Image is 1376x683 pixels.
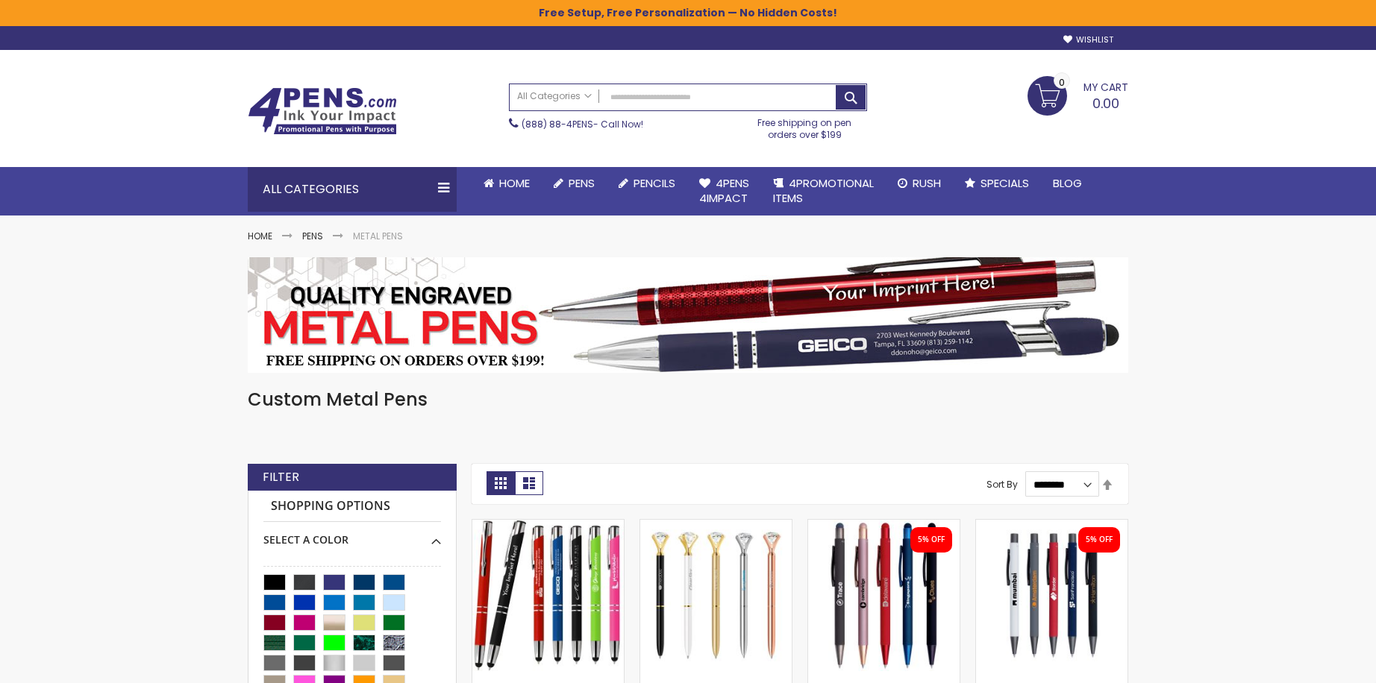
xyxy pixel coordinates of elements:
span: 0 [1059,75,1065,89]
a: Personalized Recycled Fleetwood Satin Soft Touch Gel Click Pen [976,519,1128,532]
a: Rush [886,167,953,200]
span: Pens [569,175,595,191]
h1: Custom Metal Pens [248,388,1128,412]
a: Home [472,167,542,200]
img: Metal Pens [248,257,1128,373]
img: 4Pens Custom Pens and Promotional Products [248,87,397,135]
span: Pencils [634,175,675,191]
span: 0.00 [1092,94,1119,113]
span: 4PROMOTIONAL ITEMS [773,175,874,206]
a: 4Pens4impact [687,167,761,215]
a: Blog [1041,167,1094,200]
a: Wishlist [1063,34,1113,45]
div: 5% OFF [918,535,945,545]
a: Paramount Custom Metal Stylus® Pens -Special Offer [472,519,624,532]
a: (888) 88-4PENS [522,118,593,130]
div: All Categories [248,167,457,212]
a: 4PROMOTIONALITEMS [761,167,886,215]
span: 4Pens 4impact [699,175,749,206]
span: All Categories [517,90,592,102]
div: 5% OFF [1086,535,1113,545]
img: Custom Recycled Fleetwood MonoChrome Stylus Satin Soft Touch Gel Pen [808,520,960,671]
img: Paramount Custom Metal Stylus® Pens -Special Offer [472,520,624,671]
a: 0.00 0 [1028,76,1128,113]
span: Blog [1053,175,1082,191]
img: Personalized Diamond-III Crystal Clear Brass Pen [640,520,792,671]
a: Pencils [607,167,687,200]
img: Personalized Recycled Fleetwood Satin Soft Touch Gel Click Pen [976,520,1128,671]
strong: Filter [263,469,299,485]
span: Rush [913,175,941,191]
a: Custom Recycled Fleetwood MonoChrome Stylus Satin Soft Touch Gel Pen [808,519,960,532]
a: Personalized Diamond-III Crystal Clear Brass Pen [640,519,792,532]
a: All Categories [510,84,599,109]
span: - Call Now! [522,118,643,130]
div: Select A Color [263,522,441,547]
strong: Shopping Options [263,491,441,523]
span: Specials [981,175,1029,191]
div: Free shipping on pen orders over $199 [742,111,868,141]
a: Pens [302,230,323,242]
a: Home [248,230,272,242]
a: Pens [542,167,607,200]
a: Specials [953,167,1041,200]
span: Home [499,175,530,191]
strong: Grid [487,471,515,495]
label: Sort By [986,478,1018,491]
strong: Metal Pens [353,230,403,242]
